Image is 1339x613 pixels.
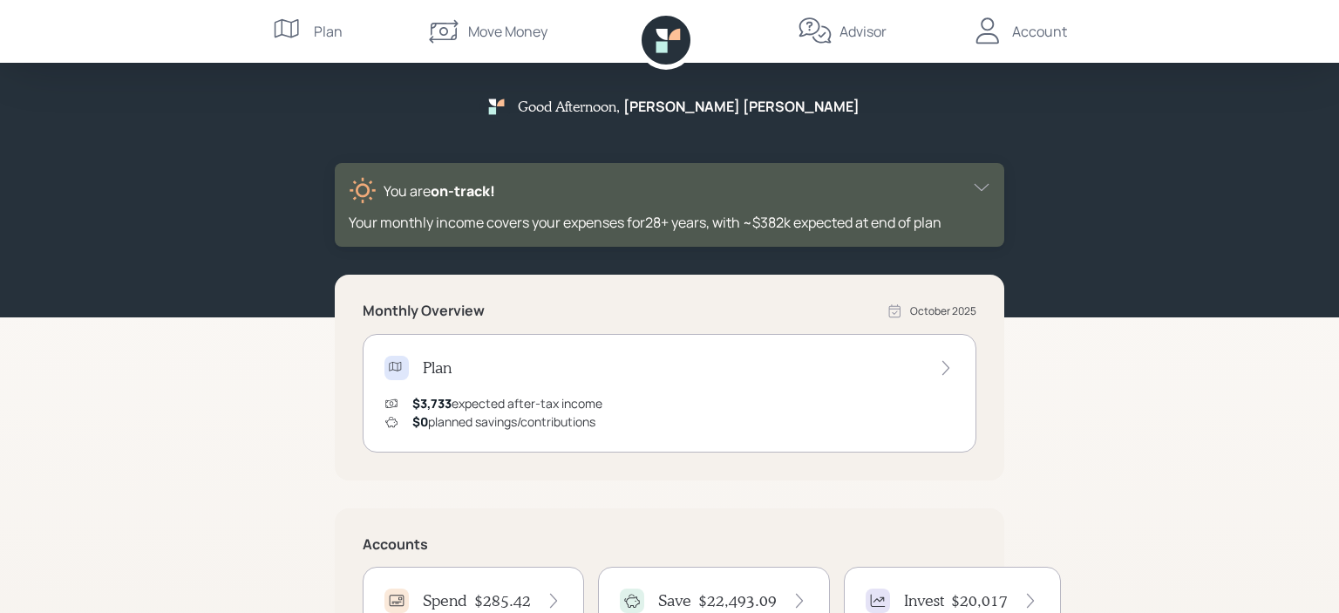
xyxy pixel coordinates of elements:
h5: Monthly Overview [363,303,485,319]
div: Plan [314,21,343,42]
div: Advisor [839,21,887,42]
h5: Accounts [363,536,976,553]
h5: [PERSON_NAME] [PERSON_NAME] [623,99,860,115]
div: October 2025 [910,303,976,319]
span: on‑track! [431,181,495,201]
img: sunny-XHVQM73Q.digested.png [349,177,377,205]
div: planned savings/contributions [412,412,595,431]
span: $0 [412,413,428,430]
span: $3,733 [412,395,452,412]
div: Account [1012,21,1067,42]
div: Move Money [468,21,547,42]
h4: Invest [904,591,944,610]
div: You are [384,180,495,201]
h4: Spend [423,591,467,610]
div: Your monthly income covers your expenses for 28 + years , with ~$382k expected at end of plan [349,212,990,233]
h4: Plan [423,358,452,378]
h4: $285.42 [474,591,531,610]
h4: $22,493.09 [698,591,777,610]
h4: Save [658,591,691,610]
h5: Good Afternoon , [518,98,620,114]
h4: $20,017 [951,591,1008,610]
div: expected after-tax income [412,394,602,412]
